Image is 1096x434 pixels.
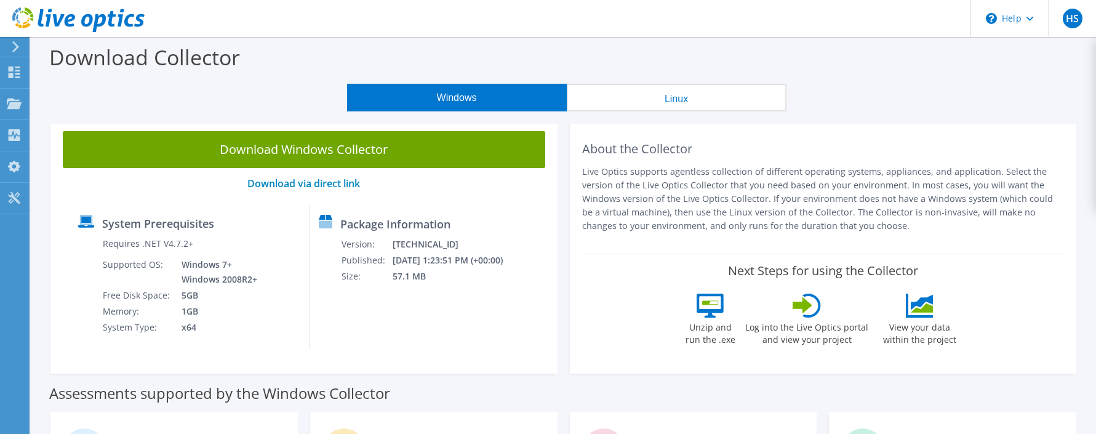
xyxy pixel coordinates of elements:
[63,131,545,168] a: Download Windows Collector
[392,252,519,268] td: [DATE] 1:23:51 PM (+00:00)
[341,252,392,268] td: Published:
[567,84,786,111] button: Linux
[341,236,392,252] td: Version:
[1063,9,1082,28] span: HS
[582,142,1065,156] h2: About the Collector
[986,13,997,24] svg: \n
[247,177,360,190] a: Download via direct link
[172,287,260,303] td: 5GB
[102,303,172,319] td: Memory:
[102,217,214,230] label: System Prerequisites
[102,287,172,303] td: Free Disk Space:
[682,318,738,346] label: Unzip and run the .exe
[172,257,260,287] td: Windows 7+ Windows 2008R2+
[347,84,567,111] button: Windows
[340,218,450,230] label: Package Information
[341,268,392,284] td: Size:
[745,318,869,346] label: Log into the Live Optics portal and view your project
[728,263,918,278] label: Next Steps for using the Collector
[103,238,193,250] label: Requires .NET V4.7.2+
[172,319,260,336] td: x64
[392,268,519,284] td: 57.1 MB
[172,303,260,319] td: 1GB
[49,43,240,71] label: Download Collector
[49,387,390,400] label: Assessments supported by the Windows Collector
[582,165,1065,233] p: Live Optics supports agentless collection of different operating systems, appliances, and applica...
[392,236,519,252] td: [TECHNICAL_ID]
[875,318,964,346] label: View your data within the project
[102,257,172,287] td: Supported OS:
[102,319,172,336] td: System Type:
